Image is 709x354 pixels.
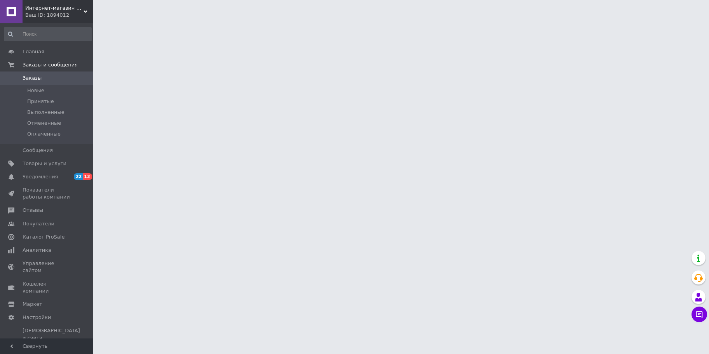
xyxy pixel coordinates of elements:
[27,109,64,116] span: Выполненные
[25,5,84,12] span: Интернет-магазин "Текстиль-сток"
[23,48,44,55] span: Главная
[23,207,43,214] span: Отзывы
[27,131,61,138] span: Оплаченные
[23,61,78,68] span: Заказы и сообщения
[4,27,92,41] input: Поиск
[23,75,42,82] span: Заказы
[23,187,72,201] span: Показатели работы компании
[23,301,42,308] span: Маркет
[23,260,72,274] span: Управление сайтом
[23,220,54,227] span: Покупатели
[23,247,51,254] span: Аналитика
[23,147,53,154] span: Сообщения
[27,98,54,105] span: Принятые
[25,12,93,19] div: Ваш ID: 1894012
[74,173,83,180] span: 22
[83,173,92,180] span: 13
[23,314,51,321] span: Настройки
[23,160,66,167] span: Товары и услуги
[27,87,44,94] span: Новые
[692,307,707,322] button: Чат с покупателем
[23,234,64,241] span: Каталог ProSale
[27,120,61,127] span: Отмененные
[23,281,72,295] span: Кошелек компании
[23,173,58,180] span: Уведомления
